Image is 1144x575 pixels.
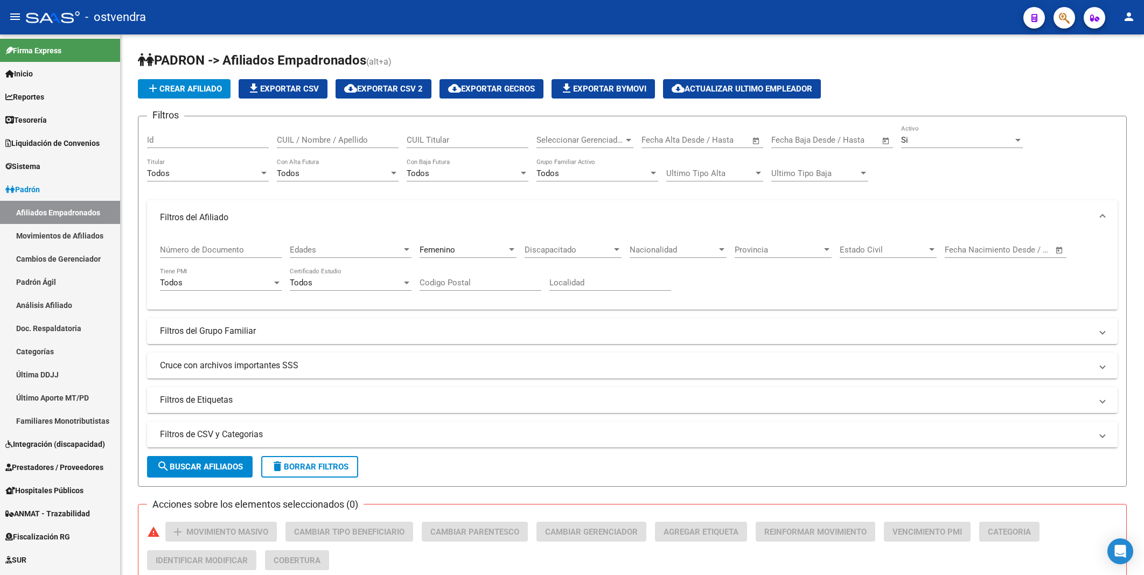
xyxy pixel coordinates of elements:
[536,135,624,145] span: Seleccionar Gerenciador
[5,554,26,566] span: SUR
[274,556,320,565] span: Cobertura
[85,5,146,29] span: - ostvendra
[186,527,268,537] span: Movimiento Masivo
[160,278,183,287] span: Todos
[147,169,170,178] span: Todos
[138,53,366,68] span: PADRON -> Afiliados Empadronados
[147,525,160,538] mat-icon: warning
[5,91,44,103] span: Reportes
[147,235,1118,310] div: Filtros del Afiliado
[892,527,962,537] span: Vencimiento PMI
[160,429,1092,440] mat-panel-title: Filtros de CSV y Categorias
[884,522,971,542] button: Vencimiento PMI
[247,82,260,95] mat-icon: file_download
[5,45,61,57] span: Firma Express
[448,84,535,94] span: Exportar GECROS
[147,550,256,570] button: Identificar Modificar
[265,550,329,570] button: Cobertura
[655,522,747,542] button: Agregar Etiqueta
[560,82,573,95] mat-icon: file_download
[735,245,822,255] span: Provincia
[430,527,519,537] span: Cambiar Parentesco
[945,245,988,255] input: Fecha inicio
[1054,244,1066,256] button: Open calendar
[440,79,543,99] button: Exportar GECROS
[525,245,612,255] span: Discapacitado
[9,10,22,23] mat-icon: menu
[880,135,892,147] button: Open calendar
[764,527,867,537] span: Reinformar Movimiento
[750,135,763,147] button: Open calendar
[5,137,100,149] span: Liquidación de Convenios
[160,394,1092,406] mat-panel-title: Filtros de Etiquetas
[344,84,423,94] span: Exportar CSV 2
[160,325,1092,337] mat-panel-title: Filtros del Grupo Familiar
[247,84,319,94] span: Exportar CSV
[771,135,815,145] input: Fecha inicio
[771,169,859,178] span: Ultimo Tipo Baja
[536,522,646,542] button: Cambiar Gerenciador
[160,212,1092,223] mat-panel-title: Filtros del Afiliado
[560,84,646,94] span: Exportar Bymovi
[840,245,927,255] span: Estado Civil
[695,135,747,145] input: Fecha fin
[988,527,1031,537] span: Categoria
[5,160,40,172] span: Sistema
[261,456,358,478] button: Borrar Filtros
[147,422,1118,447] mat-expansion-panel-header: Filtros de CSV y Categorias
[672,82,685,95] mat-icon: cloud_download
[147,82,159,95] mat-icon: add
[285,522,413,542] button: Cambiar Tipo Beneficiario
[5,114,47,126] span: Tesorería
[147,108,184,123] h3: Filtros
[336,79,431,99] button: Exportar CSV 2
[157,462,243,472] span: Buscar Afiliados
[157,460,170,473] mat-icon: search
[545,527,638,537] span: Cambiar Gerenciador
[664,527,738,537] span: Agregar Etiqueta
[344,82,357,95] mat-icon: cloud_download
[171,525,184,538] mat-icon: add
[422,522,528,542] button: Cambiar Parentesco
[156,556,248,565] span: Identificar Modificar
[5,68,33,80] span: Inicio
[147,353,1118,378] mat-expansion-panel-header: Cruce con archivos importantes SSS
[407,169,429,178] span: Todos
[1122,10,1135,23] mat-icon: person
[147,497,364,512] h3: Acciones sobre los elementos seleccionados (0)
[147,387,1118,413] mat-expansion-panel-header: Filtros de Etiquetas
[663,79,821,99] button: Actualizar ultimo Empleador
[448,82,461,95] mat-icon: cloud_download
[277,169,299,178] span: Todos
[366,57,392,67] span: (alt+a)
[756,522,875,542] button: Reinformar Movimiento
[147,200,1118,235] mat-expansion-panel-header: Filtros del Afiliado
[5,485,83,496] span: Hospitales Públicos
[138,79,231,99] button: Crear Afiliado
[290,278,312,287] span: Todos
[1107,538,1133,564] div: Open Intercom Messenger
[979,522,1040,542] button: Categoria
[147,456,253,478] button: Buscar Afiliados
[536,169,559,178] span: Todos
[641,135,685,145] input: Fecha inicio
[239,79,327,99] button: Exportar CSV
[147,318,1118,344] mat-expansion-panel-header: Filtros del Grupo Familiar
[998,245,1050,255] input: Fecha fin
[552,79,655,99] button: Exportar Bymovi
[5,531,70,543] span: Fiscalización RG
[666,169,754,178] span: Ultimo Tipo Alta
[147,84,222,94] span: Crear Afiliado
[290,245,402,255] span: Edades
[630,245,717,255] span: Nacionalidad
[294,527,404,537] span: Cambiar Tipo Beneficiario
[825,135,877,145] input: Fecha fin
[160,360,1092,371] mat-panel-title: Cruce con archivos importantes SSS
[165,522,277,542] button: Movimiento Masivo
[5,438,105,450] span: Integración (discapacidad)
[420,245,455,255] span: Femenino
[271,460,284,473] mat-icon: delete
[271,462,348,472] span: Borrar Filtros
[5,508,90,520] span: ANMAT - Trazabilidad
[5,184,40,195] span: Padrón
